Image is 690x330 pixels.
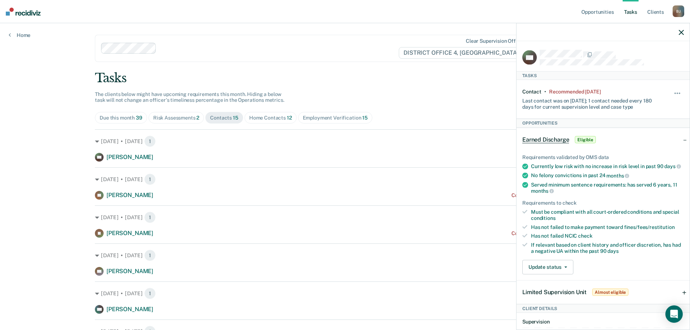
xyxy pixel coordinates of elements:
[592,288,628,296] span: Almost eligible
[153,115,200,121] div: Risk Assessments
[95,91,284,103] span: The clients below might have upcoming requirements this month. Hiding a below task will not chang...
[6,8,41,16] img: Recidiviz
[106,306,153,313] span: [PERSON_NAME]
[106,268,153,275] span: [PERSON_NAME]
[517,71,690,80] div: Tasks
[531,215,556,221] span: conditions
[624,224,675,230] span: fines/fees/restitution
[95,71,595,85] div: Tasks
[466,38,527,44] div: Clear supervision officers
[511,192,595,199] div: Contact recommended a month ago
[106,154,153,160] span: [PERSON_NAME]
[575,136,595,143] span: Eligible
[144,212,156,223] span: 1
[606,173,629,179] span: months
[106,230,153,237] span: [PERSON_NAME]
[531,224,684,230] div: Has not failed to make payment toward
[95,135,595,147] div: [DATE] • [DATE]
[531,233,684,239] div: Has not failed NCIC
[578,233,592,239] span: check
[607,248,618,254] span: days
[522,288,586,295] span: Limited Supervision Unit
[517,304,690,313] div: Client Details
[144,135,156,147] span: 1
[196,115,199,121] span: 2
[531,163,684,170] div: Currently low risk with no increase in risk level in past 90
[106,192,153,199] span: [PERSON_NAME]
[531,242,684,254] div: If relevant based on client history and officer discretion, has had a negative UA within the past 90
[665,305,683,323] div: Open Intercom Messenger
[531,172,684,179] div: No felony convictions in past 24
[522,89,541,95] div: Contact
[522,200,684,206] div: Requirements to check
[95,212,595,223] div: [DATE] • [DATE]
[531,209,684,221] div: Must be compliant with all court-ordered conditions and special
[144,250,156,261] span: 1
[522,319,684,325] dt: Supervision
[144,288,156,299] span: 1
[95,288,595,299] div: [DATE] • [DATE]
[95,250,595,261] div: [DATE] • [DATE]
[517,119,690,128] div: Opportunities
[210,115,238,121] div: Contacts
[544,89,546,95] div: •
[522,154,684,160] div: Requirements validated by OMS data
[136,115,142,121] span: 39
[249,115,292,121] div: Home Contacts
[517,128,690,151] div: Earned DischargeEligible
[511,230,595,237] div: Contact recommended a month ago
[522,136,569,143] span: Earned Discharge
[9,32,30,38] a: Home
[95,174,595,185] div: [DATE] • [DATE]
[531,181,684,194] div: Served minimum sentence requirements: has served 6 years, 11
[673,5,684,17] div: B J
[522,260,573,274] button: Update status
[531,188,554,194] span: months
[664,163,681,169] span: days
[517,280,690,304] div: Limited Supervision UnitAlmost eligible
[287,115,292,121] span: 12
[233,115,238,121] span: 15
[399,47,529,59] span: DISTRICT OFFICE 4, [GEOGRAPHIC_DATA]
[100,115,142,121] div: Due this month
[362,115,368,121] span: 15
[144,174,156,185] span: 1
[522,95,657,110] div: Last contact was on [DATE]; 1 contact needed every 180 days for current supervision level and cas...
[549,89,601,95] div: Recommended 2 months ago
[303,115,368,121] div: Employment Verification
